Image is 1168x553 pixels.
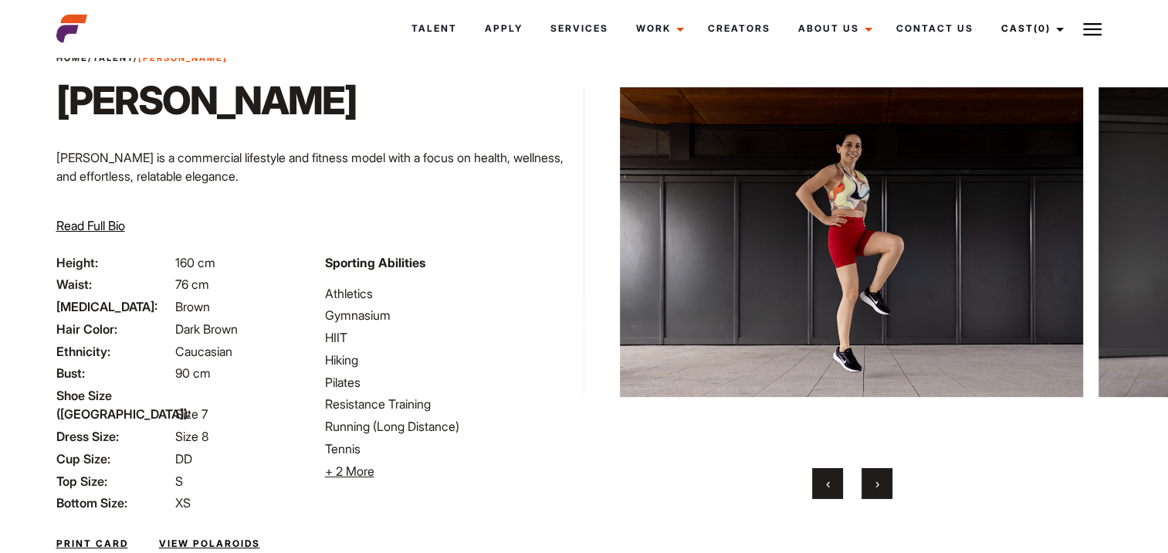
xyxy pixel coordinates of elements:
a: Talent [397,8,470,49]
li: Gymnasium [325,306,575,324]
span: 76 cm [175,276,209,292]
h1: [PERSON_NAME] [56,77,357,124]
span: Cup Size: [56,450,172,468]
span: Brown [175,299,210,314]
span: Next [875,476,879,491]
span: Top Size: [56,472,172,490]
a: Talent [93,53,134,63]
a: Services [536,8,621,49]
li: Athletics [325,284,575,303]
a: About Us [784,8,882,49]
li: HIIT [325,328,575,347]
span: + 2 More [325,463,374,479]
span: Shoe Size ([GEOGRAPHIC_DATA]): [56,386,172,423]
span: Bust: [56,364,172,382]
button: Read Full Bio [56,216,125,235]
a: Print Card [56,537,128,551]
span: Dress Size: [56,427,172,446]
span: Bottom Size: [56,494,172,512]
a: View Polaroids [159,537,260,551]
span: 160 cm [175,255,215,270]
span: XS [175,495,191,511]
span: Size 8 [175,429,208,444]
span: Read Full Bio [56,218,125,233]
strong: [PERSON_NAME] [138,53,228,63]
span: Waist: [56,275,172,293]
li: Tennis [325,439,575,458]
span: Hair Color: [56,320,172,338]
span: Height: [56,253,172,272]
span: DD [175,451,192,466]
span: Size 7 [175,406,208,422]
li: Running (Long Distance) [325,417,575,436]
a: Work [621,8,693,49]
li: Hiking [325,351,575,369]
a: Home [56,53,88,63]
span: Dark Brown [175,321,238,337]
span: 90 cm [175,365,211,381]
li: Resistance Training [325,395,575,413]
a: Cast(0) [987,8,1073,49]
a: Creators [693,8,784,49]
span: Caucasian [175,344,232,359]
img: cropped-aefm-brand-fav-22-square.png [56,13,87,44]
a: Contact Us [882,8,987,49]
span: Ethnicity: [56,342,172,361]
li: Pilates [325,373,575,392]
span: S [175,473,183,489]
p: Through her modeling and wellness brand, HEAL, she inspires others on their wellness journeys—cha... [56,198,575,235]
p: [PERSON_NAME] is a commercial lifestyle and fitness model with a focus on health, wellness, and e... [56,148,575,185]
a: Apply [470,8,536,49]
span: / / [56,52,228,65]
span: [MEDICAL_DATA]: [56,297,172,316]
strong: Sporting Abilities [325,255,425,270]
span: Previous [826,476,830,491]
img: Burger icon [1083,20,1102,39]
span: (0) [1033,22,1050,34]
